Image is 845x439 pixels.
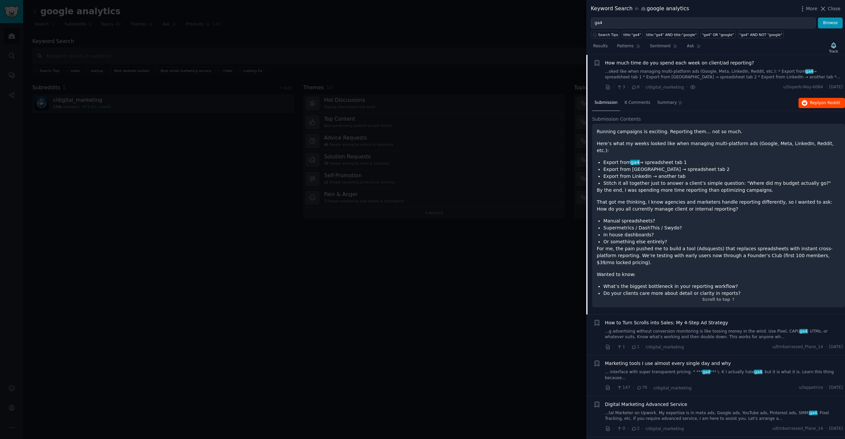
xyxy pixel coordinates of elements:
[617,344,625,350] span: 1
[597,199,840,213] p: That got me thinking, I know agencies and marketers handle reporting differently, so I wanted to ...
[799,329,808,334] span: ga4
[635,6,638,12] span: in
[799,385,823,391] span: u/lappetrice
[700,31,735,38] a: "ga4" OR "google"
[603,218,840,224] li: Manual spreadsheets?
[829,426,843,432] span: [DATE]
[739,32,782,37] div: "ga4" AND NOT "google"
[631,426,639,432] span: 2
[826,344,827,350] span: ·
[646,426,684,431] span: r/digital_marketing
[631,84,639,90] span: 8
[603,231,840,238] li: In house dashboards?
[738,31,784,38] a: "ga4" AND NOT "google"
[613,425,614,432] span: ·
[624,32,641,37] div: title:"ga4"
[702,32,734,37] div: "ga4" OR "google"
[603,290,840,297] li: Do your clients care more about detail or clarity in reports?
[627,343,629,350] span: ·
[593,43,608,49] span: Results
[603,283,840,290] li: What’s the biggest bottleneck in your reporting workflow?
[617,43,633,49] span: Patterns
[648,41,680,55] a: Sentiment
[820,5,840,12] button: Close
[625,100,650,106] span: 8 Comments
[630,160,640,165] span: ga4
[597,140,840,154] p: Here’s what my weeks looked like when managing multi-platform ads (Google, Meta, LinkedIn, Reddit...
[685,41,703,55] a: Ask
[591,31,620,38] button: Search Tips
[826,385,827,391] span: ·
[650,43,671,49] span: Sentiment
[605,360,731,367] span: Marketing tools I use almost every single day and why
[829,49,838,54] div: Track
[829,385,843,391] span: [DATE]
[603,224,840,231] li: Supermetrics / DashThis / Swydo?
[828,5,840,12] span: Close
[603,238,840,245] li: Or something else entirely?
[642,343,643,350] span: ·
[613,384,614,391] span: ·
[645,31,698,38] a: title:"ga4" AND title:"google"
[805,69,814,74] span: ga4
[605,401,687,408] a: Digital Marketing Advanced Service
[806,5,818,12] span: More
[617,84,625,90] span: 3
[613,343,614,350] span: ·
[597,128,840,135] p: Running campaigns is exciting. Reporting them… not so much.
[597,271,840,278] p: Wanted to know:
[829,84,843,90] span: [DATE]
[642,425,643,432] span: ·
[702,370,711,374] span: ga4
[631,344,639,350] span: 1
[613,84,614,91] span: ·
[810,100,840,106] span: Reply
[597,245,840,266] p: For me, the pain pushed me to build a tool (Adsquests) that replaces spreadsheets with instant cr...
[646,345,684,349] span: r/digital_marketing
[617,385,630,391] span: 147
[650,384,651,391] span: ·
[597,187,840,194] p: By the end, I was spending more time reporting than optimizing campaigns.
[754,370,763,374] span: ga4
[605,69,843,80] a: ...oked like when managing multi-platform ads (Google, Meta, LinkedIn, Reddit, etc.): * Export fr...
[627,425,629,432] span: ·
[772,426,823,432] span: u/Embarrassed_Plane_14
[783,84,823,90] span: u/Superb-Way-6084
[594,100,618,106] span: Submission
[646,32,697,37] div: title:"ga4" AND title:"google"
[605,329,843,340] a: ...g advertising without conversion monitoring is like tossing money in the wind. Use Pixel, CAPI...
[605,369,843,381] a: ... interface with super transparent pricing. * ***ga4*** \- K I actually hatega4, but it is what...
[605,60,754,66] a: How much time do you spend each week on client/ad reporting?
[627,84,629,91] span: ·
[827,41,840,55] button: Track
[799,5,818,12] button: More
[636,385,647,391] span: 70
[798,98,845,108] a: Replyon Reddit
[617,426,625,432] span: 0
[686,84,688,91] span: ·
[687,43,694,49] span: Ask
[772,344,823,350] span: u/Embarrassed_Plane_14
[826,426,827,432] span: ·
[632,384,634,391] span: ·
[603,159,840,166] li: Export from → spreadsheet tab 1
[603,166,840,173] li: Export from [GEOGRAPHIC_DATA] → spreadsheet tab 2
[653,386,692,390] span: r/digital_marketing
[622,31,643,38] a: title:"ga4"
[826,84,827,90] span: ·
[605,319,728,326] a: How to Turn Scrolls into Sales: My 4-Step Ad Strategy
[591,41,610,55] a: Results
[598,32,618,37] span: Search Tips
[615,41,643,55] a: Patterns
[809,411,818,415] span: ga4
[597,297,840,303] div: Scroll to top ↑
[592,116,641,123] span: Submission Contents
[821,100,840,105] span: on Reddit
[591,18,816,29] input: Try a keyword related to your business
[591,5,689,13] div: Keyword Search google analytics
[829,344,843,350] span: [DATE]
[657,100,677,106] span: Summary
